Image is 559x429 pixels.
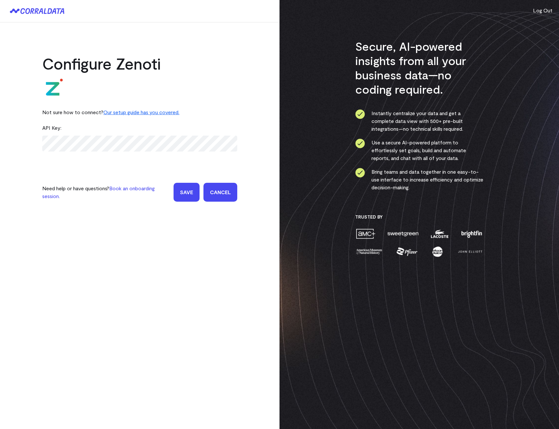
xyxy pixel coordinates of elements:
img: moon-juice-c312e729.png [431,246,444,257]
img: lacoste-7a6b0538.png [430,228,449,239]
button: Log Out [533,7,552,14]
input: Save [174,183,200,202]
h3: Secure, AI-powered insights from all your business data—no coding required. [355,39,484,96]
h3: Trusted By [355,214,484,220]
a: Cancel [203,183,237,202]
div: API Key: [42,120,237,136]
li: Instantly centralize your data and get a complete data view with 500+ pre-built integrations—no t... [355,109,484,133]
img: pfizer-e137f5fc.png [396,246,418,257]
h2: Configure Zenoti [42,54,237,73]
li: Use a secure AI-powered platform to effortlessly set goals, build and automate reports, and chat ... [355,139,484,162]
img: amc-0b11a8f1.png [355,228,376,239]
img: ico-check-circle-4b19435c.svg [355,168,365,178]
img: sweetgreen-1d1fb32c.png [387,228,419,239]
img: amnh-5afada46.png [355,246,383,257]
p: Need help or have questions? [42,184,170,200]
img: ico-check-circle-4b19435c.svg [355,139,365,148]
img: john-elliott-25751c40.png [457,246,483,257]
img: ico-check-circle-4b19435c.svg [355,109,365,119]
img: zenoti-2086f9c1.png [42,78,63,99]
div: Not sure how to connect? [42,104,237,120]
a: Our setup guide has you covered. [103,109,179,115]
li: Bring teams and data together in one easy-to-use interface to increase efficiency and optimize de... [355,168,484,191]
img: brightfin-a251e171.png [460,228,483,239]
